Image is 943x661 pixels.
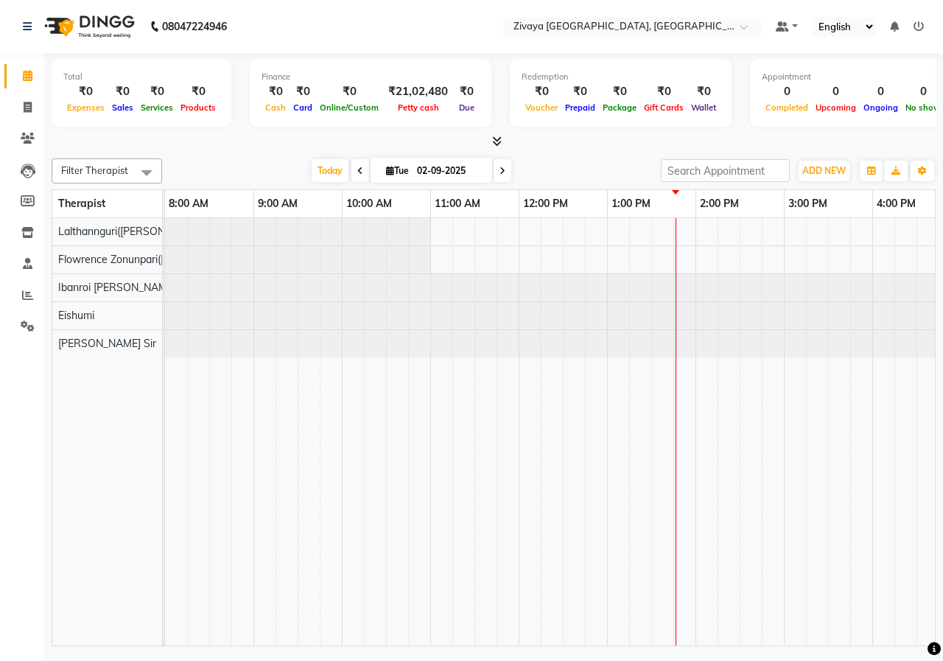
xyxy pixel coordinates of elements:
[316,83,382,100] div: ₹0
[687,102,720,113] span: Wallet
[799,161,849,181] button: ADD NEW
[661,159,790,182] input: Search Appointment
[58,225,206,238] span: Lalthannguri([PERSON_NAME])
[58,309,94,322] span: Eishumi
[58,337,156,350] span: [PERSON_NAME] Sir
[58,197,105,210] span: Therapist
[431,193,484,214] a: 11:00 AM
[454,83,480,100] div: ₹0
[262,71,480,83] div: Finance
[290,83,316,100] div: ₹0
[63,71,220,83] div: Total
[599,83,640,100] div: ₹0
[63,83,108,100] div: ₹0
[61,164,128,176] span: Filter Therapist
[599,102,640,113] span: Package
[38,6,139,47] img: logo
[290,102,316,113] span: Card
[812,83,860,100] div: 0
[640,83,687,100] div: ₹0
[165,193,212,214] a: 8:00 AM
[873,193,919,214] a: 4:00 PM
[522,83,561,100] div: ₹0
[687,83,720,100] div: ₹0
[608,193,654,214] a: 1:00 PM
[137,83,177,100] div: ₹0
[762,102,812,113] span: Completed
[696,193,743,214] a: 2:00 PM
[522,71,720,83] div: Redemption
[522,102,561,113] span: Voucher
[108,102,137,113] span: Sales
[312,159,348,182] span: Today
[561,102,599,113] span: Prepaid
[262,83,290,100] div: ₹0
[137,102,177,113] span: Services
[262,102,290,113] span: Cash
[63,102,108,113] span: Expenses
[177,83,220,100] div: ₹0
[343,193,396,214] a: 10:00 AM
[58,253,246,266] span: Flowrence Zonunpari([PERSON_NAME])
[812,102,860,113] span: Upcoming
[640,102,687,113] span: Gift Cards
[58,281,176,294] span: Ibanroi [PERSON_NAME]
[785,193,831,214] a: 3:00 PM
[762,83,812,100] div: 0
[860,102,902,113] span: Ongoing
[382,165,413,176] span: Tue
[394,102,443,113] span: Petty cash
[382,83,454,100] div: ₹21,02,480
[455,102,478,113] span: Due
[177,102,220,113] span: Products
[860,83,902,100] div: 0
[254,193,301,214] a: 9:00 AM
[561,83,599,100] div: ₹0
[162,6,227,47] b: 08047224946
[519,193,572,214] a: 12:00 PM
[413,160,486,182] input: 2025-09-02
[316,102,382,113] span: Online/Custom
[108,83,137,100] div: ₹0
[802,165,846,176] span: ADD NEW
